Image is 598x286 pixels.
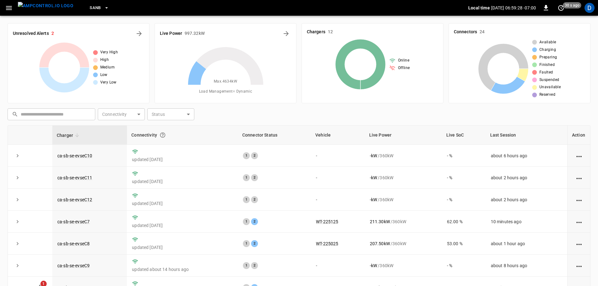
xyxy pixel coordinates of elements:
[243,218,250,225] div: 1
[90,4,101,12] span: SanB
[486,189,567,211] td: about 2 hours ago
[18,2,73,10] img: ampcontrol.io logo
[281,29,291,39] button: Energy Overview
[100,64,115,71] span: Medium
[575,175,583,181] div: action cell options
[442,189,486,211] td: - %
[442,233,486,255] td: 53.00 %
[311,167,365,189] td: -
[328,29,333,35] h6: 12
[132,266,233,273] p: updated about 14 hours ago
[539,92,555,98] span: Reserved
[486,167,567,189] td: about 2 hours ago
[556,3,566,13] button: set refresh interval
[57,153,92,158] a: ca-sb-se-evseC10
[370,219,390,225] p: 211.30 kW
[442,255,486,277] td: - %
[13,30,49,37] h6: Unresolved Alerts
[251,152,258,159] div: 2
[539,47,556,53] span: Charging
[585,3,595,13] div: profile-icon
[311,189,365,211] td: -
[100,57,109,63] span: High
[486,233,567,255] td: about 1 hour ago
[539,77,559,83] span: Suspended
[370,240,437,247] div: / 360 kW
[575,219,583,225] div: action cell options
[51,30,54,37] h6: 2
[134,29,144,39] button: All Alerts
[539,84,561,90] span: Unavailable
[251,240,258,247] div: 2
[57,219,90,224] a: ca-sb-se-evseC7
[238,126,311,145] th: Connector Status
[575,153,583,159] div: action cell options
[132,244,233,251] p: updated [DATE]
[480,29,485,35] h6: 24
[243,174,250,181] div: 1
[365,126,442,145] th: Live Power
[370,219,437,225] div: / 360 kW
[311,126,365,145] th: Vehicle
[251,262,258,269] div: 2
[13,151,22,160] button: expand row
[87,2,112,14] button: SanB
[243,262,250,269] div: 1
[370,153,377,159] p: - kW
[486,211,567,233] td: 10 minutes ago
[13,261,22,270] button: expand row
[563,2,581,8] span: 30 s ago
[539,39,556,46] span: Available
[575,240,583,247] div: action cell options
[13,217,22,226] button: expand row
[486,255,567,277] td: about 8 hours ago
[13,173,22,182] button: expand row
[307,29,325,35] h6: Chargers
[131,129,233,141] div: Connectivity
[160,30,182,37] h6: Live Power
[251,218,258,225] div: 2
[311,255,365,277] td: -
[370,197,377,203] p: - kW
[100,49,118,56] span: Very High
[157,129,168,141] button: Connection between the charger and our software.
[370,175,437,181] div: / 360 kW
[539,62,555,68] span: Finished
[132,178,233,185] p: updated [DATE]
[370,262,377,269] p: - kW
[370,262,437,269] div: / 360 kW
[468,5,490,11] p: Local time
[442,126,486,145] th: Live SoC
[442,211,486,233] td: 62.00 %
[491,5,536,11] p: [DATE] 06:59:28 -07:00
[57,197,92,202] a: ca-sb-se-evseC12
[370,240,390,247] p: 207.50 kW
[214,78,237,85] span: Max. 4634 kW
[398,57,409,64] span: Online
[57,241,90,246] a: ca-sb-se-evseC8
[132,222,233,229] p: updated [DATE]
[442,145,486,167] td: - %
[486,126,567,145] th: Last Session
[100,79,117,86] span: Very Low
[575,262,583,269] div: action cell options
[539,69,553,76] span: Faulted
[13,239,22,248] button: expand row
[57,175,92,180] a: ca-sb-se-evseC11
[454,29,477,35] h6: Connectors
[370,175,377,181] p: - kW
[311,145,365,167] td: -
[567,126,590,145] th: Action
[199,89,252,95] span: Load Management = Dynamic
[398,65,410,71] span: Offline
[442,167,486,189] td: - %
[316,219,338,224] a: WT-225125
[243,240,250,247] div: 1
[132,200,233,207] p: updated [DATE]
[251,174,258,181] div: 2
[370,153,437,159] div: / 360 kW
[100,72,108,78] span: Low
[243,196,250,203] div: 1
[370,197,437,203] div: / 360 kW
[575,197,583,203] div: action cell options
